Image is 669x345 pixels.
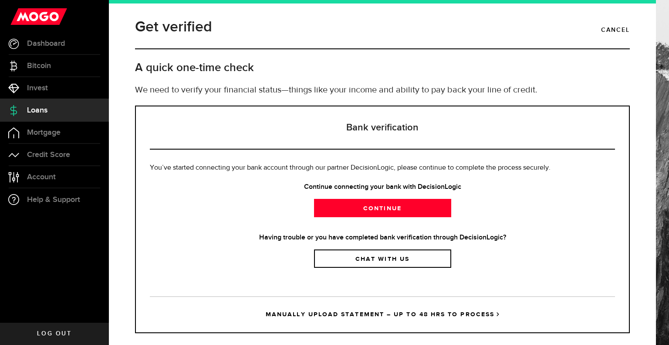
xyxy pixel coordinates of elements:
strong: Continue connecting your bank with DecisionLogic [150,182,615,192]
a: Continue [314,199,451,217]
span: You’ve started connecting your bank account through our partner DecisionLogic, please continue to... [150,164,551,171]
strong: Having trouble or you have completed bank verification through DecisionLogic? [150,232,615,243]
span: Help & Support [27,196,80,204]
span: Credit Score [27,151,70,159]
iframe: LiveChat chat widget [632,308,669,345]
span: Mortgage [27,129,61,137]
span: Loans [27,106,47,114]
span: Invest [27,84,48,92]
a: Cancel [601,23,630,38]
span: Log out [37,331,71,337]
span: Dashboard [27,40,65,48]
h3: Bank verification [150,106,615,150]
h1: Get verified [135,16,212,38]
span: Account [27,173,56,181]
span: Bitcoin [27,62,51,70]
h2: A quick one-time check [135,61,630,75]
p: We need to verify your financial status—things like your income and ability to pay back your line... [135,84,630,97]
a: Chat with us [314,249,451,268]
